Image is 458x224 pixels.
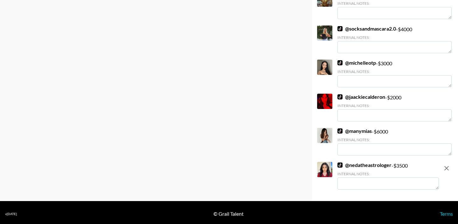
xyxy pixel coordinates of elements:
[337,162,439,190] div: - $ 3500
[337,60,376,66] a: @michelleotp
[337,94,343,99] img: TikTok
[337,26,343,31] img: TikTok
[337,128,372,134] a: @manymias
[337,128,343,134] img: TikTok
[337,163,343,168] img: TikTok
[337,60,343,65] img: TikTok
[337,162,392,168] a: @nedatheastrologer
[337,128,452,155] div: - $ 6000
[337,25,396,32] a: @socksandmascara2.0
[337,171,439,176] div: Internal Notes:
[337,1,452,6] div: Internal Notes:
[337,69,452,74] div: Internal Notes:
[337,94,452,121] div: - $ 2000
[440,211,453,217] a: Terms
[440,162,453,175] button: remove
[5,212,17,216] div: v [DATE]
[337,25,452,53] div: - $ 4000
[337,137,452,142] div: Internal Notes:
[337,103,452,108] div: Internal Notes:
[337,94,385,100] a: @jaackiecalderon
[337,35,452,40] div: Internal Notes:
[213,211,244,217] div: © Grail Talent
[337,60,452,87] div: - $ 3000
